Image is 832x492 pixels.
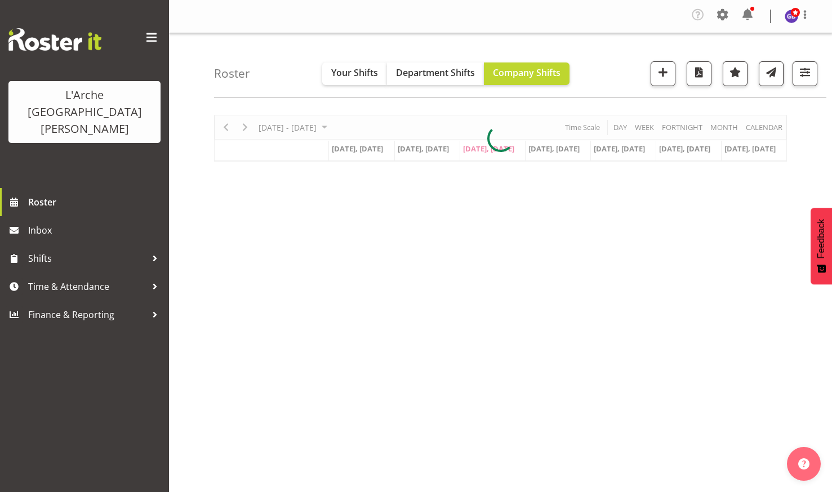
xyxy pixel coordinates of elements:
button: Company Shifts [484,62,570,85]
button: Highlight an important date within the roster. [723,61,748,86]
button: Filter Shifts [793,61,817,86]
img: help-xxl-2.png [798,458,809,469]
img: gillian-bradshaw10168.jpg [785,10,798,23]
span: Roster [28,194,163,211]
span: Your Shifts [331,66,378,79]
button: Add a new shift [651,61,675,86]
span: Feedback [816,219,826,258]
img: Rosterit website logo [8,28,101,51]
button: Send a list of all shifts for the selected filtered period to all rostered employees. [759,61,784,86]
span: Inbox [28,222,163,239]
button: Your Shifts [322,62,387,85]
button: Feedback - Show survey [811,208,832,284]
span: Shifts [28,250,146,267]
h4: Roster [214,67,250,80]
span: Company Shifts [493,66,560,79]
span: Department Shifts [396,66,475,79]
span: Time & Attendance [28,278,146,295]
button: Department Shifts [387,62,484,85]
span: Finance & Reporting [28,306,146,323]
div: L'Arche [GEOGRAPHIC_DATA][PERSON_NAME] [20,87,149,137]
button: Download a PDF of the roster according to the set date range. [687,61,711,86]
